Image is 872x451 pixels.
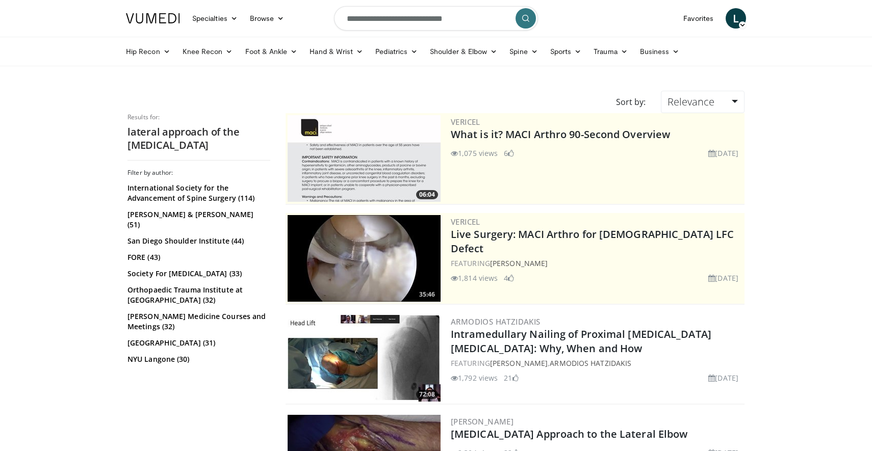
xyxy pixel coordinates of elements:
span: Relevance [668,95,714,109]
a: [PERSON_NAME] & [PERSON_NAME] (51) [127,209,268,230]
a: 06:04 [288,115,441,202]
span: 72:08 [416,390,438,399]
a: Armodios Hatzidakis [451,316,541,327]
a: 72:08 [288,315,441,402]
a: FORE (43) [127,252,268,262]
a: L [726,8,746,29]
a: Foot & Ankle [239,41,304,62]
li: 1,792 views [451,373,498,383]
a: Trauma [587,41,634,62]
a: [MEDICAL_DATA] Approach to the Lateral Elbow [451,427,687,441]
a: Favorites [677,8,720,29]
a: International Society for the Advancement of Spine Surgery (114) [127,183,268,203]
li: 4 [504,273,514,283]
a: Hip Recon [120,41,176,62]
a: Armodios Hatzidakis [550,358,631,368]
a: Shoulder & Elbow [424,41,503,62]
li: [DATE] [708,373,738,383]
p: Results for: [127,113,270,121]
a: Orthopaedic Trauma Institute at [GEOGRAPHIC_DATA] (32) [127,285,268,305]
div: FEATURING [451,258,742,269]
span: 35:46 [416,290,438,299]
h3: Filter by author: [127,169,270,177]
span: 06:04 [416,190,438,199]
h2: lateral approach of the [MEDICAL_DATA] [127,125,270,152]
a: Pediatrics [369,41,424,62]
a: [PERSON_NAME] Medicine Courses and Meetings (32) [127,311,268,332]
img: VuMedi Logo [126,13,180,23]
a: [PERSON_NAME] [451,416,514,427]
a: What is it? MACI Arthro 90-Second Overview [451,127,670,141]
a: [GEOGRAPHIC_DATA] (31) [127,338,268,348]
div: FEATURING , [451,358,742,368]
li: [DATE] [708,148,738,158]
a: Live Surgery: MACI Arthro for [DEMOGRAPHIC_DATA] LFC Defect [451,227,734,255]
li: 21 [504,373,518,383]
img: aa6cc8ed-3dbf-4b6a-8d82-4a06f68b6688.300x170_q85_crop-smart_upscale.jpg [288,115,441,202]
a: Specialties [186,8,244,29]
a: Browse [244,8,291,29]
a: Society For [MEDICAL_DATA] (33) [127,269,268,279]
img: eb023345-1e2d-4374-a840-ddbc99f8c97c.300x170_q85_crop-smart_upscale.jpg [288,215,441,302]
img: 2294a05c-9c78-43a3-be21-f98653b8503a.300x170_q85_crop-smart_upscale.jpg [288,315,441,402]
li: 6 [504,148,514,158]
a: Relevance [661,91,745,113]
a: [PERSON_NAME] [490,258,548,268]
li: 1,814 views [451,273,498,283]
a: Vericel [451,217,480,227]
a: Sports [544,41,588,62]
a: Intramedullary Nailing of Proximal [MEDICAL_DATA] [MEDICAL_DATA]: Why, When and How [451,327,711,355]
a: [PERSON_NAME] [490,358,548,368]
div: Sort by: [608,91,653,113]
a: San Diego Shoulder Institute (44) [127,236,268,246]
input: Search topics, interventions [334,6,538,31]
a: Knee Recon [176,41,239,62]
a: Hand & Wrist [303,41,369,62]
li: [DATE] [708,273,738,283]
a: Vericel [451,117,480,127]
a: 35:46 [288,215,441,302]
a: Business [634,41,686,62]
a: Spine [503,41,544,62]
li: 1,075 views [451,148,498,158]
a: NYU Langone (30) [127,354,268,364]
